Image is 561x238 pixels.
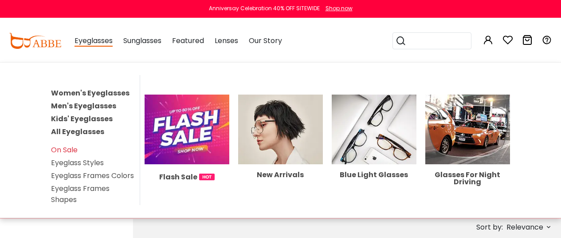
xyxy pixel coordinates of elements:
[75,36,113,47] span: Eyeglasses
[145,95,229,165] img: Flash Sale
[238,171,323,178] div: New Arrivals
[51,101,116,111] a: Men's Eyeglasses
[425,124,510,186] a: Glasses For Night Driving
[172,36,204,46] span: Featured
[215,36,238,46] span: Lenses
[51,158,104,168] a: Eyeglass Styles
[51,127,104,137] a: All Eyeglasses
[9,33,61,49] img: abbeglasses.com
[159,171,197,182] span: Flash Sale
[249,36,282,46] span: Our Story
[425,171,510,186] div: Glasses For Night Driving
[326,4,353,12] div: Shop now
[123,36,161,46] span: Sunglasses
[332,171,416,178] div: Blue Light Glasses
[209,4,320,12] div: Anniversay Celebration 40% OFF SITEWIDE
[476,222,503,232] span: Sort by:
[199,174,215,180] img: 1724998894317IetNH.gif
[51,171,134,181] a: Eyeglass Frames Colors
[51,88,129,98] a: Women's Eyeglasses
[506,219,543,235] span: Relevance
[238,95,323,165] img: New Arrivals
[425,95,510,165] img: Glasses For Night Driving
[51,114,113,124] a: Kids' Eyeglasses
[145,124,229,182] a: Flash Sale
[332,124,416,178] a: Blue Light Glasses
[51,183,110,205] a: Eyeglass Frames Shapes
[51,145,78,155] a: On Sale
[321,4,353,12] a: Shop now
[332,95,416,165] img: Blue Light Glasses
[238,124,323,178] a: New Arrivals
